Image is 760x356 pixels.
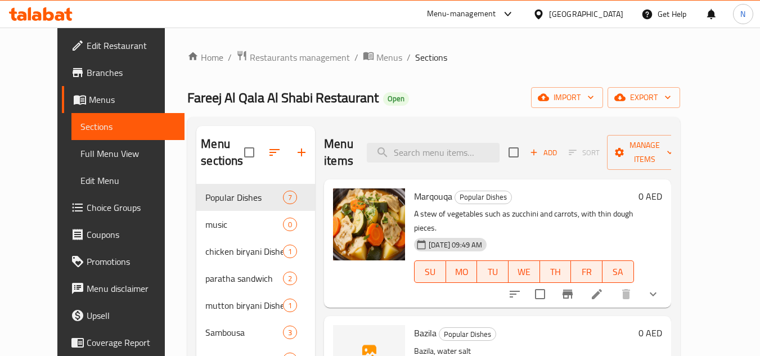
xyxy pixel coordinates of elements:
span: N [740,8,745,20]
a: Menus [62,86,185,113]
div: Popular Dishes7 [196,184,315,211]
div: Menu-management [427,7,496,21]
a: Restaurants management [236,50,350,65]
h2: Menu sections [201,136,244,169]
svg: Show Choices [646,287,660,301]
h6: 0 AED [638,188,662,204]
span: Popular Dishes [205,191,283,204]
a: Branches [62,59,185,86]
div: items [283,272,297,285]
div: items [283,245,297,258]
span: 1 [284,300,296,311]
span: Full Menu View [80,147,176,160]
button: export [608,87,680,108]
button: MO [446,260,478,283]
span: [DATE] 09:49 AM [424,240,487,250]
button: sort-choices [501,281,528,308]
span: export [617,91,671,105]
h2: Menu items [324,136,353,169]
span: Fareej Al Qala Al Shabi Restaurant [187,85,379,110]
span: Sections [80,120,176,133]
button: FR [571,260,602,283]
div: chicken biryani Dishes [205,245,283,258]
span: Edit Menu [80,174,176,187]
span: 1 [284,246,296,257]
span: Popular Dishes [439,328,496,341]
span: music [205,218,283,231]
span: Select all sections [237,141,261,164]
div: items [283,299,297,312]
span: WE [513,264,536,280]
button: Manage items [607,135,682,170]
a: Upsell [62,302,185,329]
button: TH [540,260,572,283]
span: TH [545,264,567,280]
a: Home [187,51,223,64]
div: items [283,191,297,204]
a: Edit Menu [71,167,185,194]
span: Add [528,146,559,159]
span: Select to update [528,282,552,306]
div: paratha sandwich2 [196,265,315,292]
div: items [283,218,297,231]
button: delete [613,281,640,308]
a: Menu disclaimer [62,275,185,302]
nav: breadcrumb [187,50,680,65]
span: 2 [284,273,296,284]
a: Sections [71,113,185,140]
span: Open [383,94,409,103]
li: / [407,51,411,64]
span: Add item [525,144,561,161]
a: Coverage Report [62,329,185,356]
span: paratha sandwich [205,272,283,285]
span: Sort sections [261,139,288,166]
button: TU [477,260,509,283]
button: SA [602,260,634,283]
button: show more [640,281,667,308]
div: Popular Dishes [455,191,512,204]
span: 0 [284,219,296,230]
span: 3 [284,327,296,338]
span: Manage items [616,138,673,166]
div: [GEOGRAPHIC_DATA] [549,8,623,20]
a: Coupons [62,221,185,248]
button: Add section [288,139,315,166]
input: search [367,143,500,163]
a: Promotions [62,248,185,275]
a: Full Menu View [71,140,185,167]
div: items [283,326,297,339]
span: Marqouqa [414,188,452,205]
span: Menus [376,51,402,64]
button: import [531,87,603,108]
span: 7 [284,192,296,203]
span: Restaurants management [250,51,350,64]
span: Coupons [87,228,176,241]
p: A stew of vegetables such as zucchini and carrots, with thin dough pieces. [414,207,634,235]
span: TU [482,264,504,280]
div: Sambousa [205,326,283,339]
span: SU [419,264,442,280]
span: Edit Restaurant [87,39,176,52]
img: Marqouqa [333,188,405,260]
div: Popular Dishes [439,327,496,341]
span: Select section first [561,144,607,161]
span: Menu disclaimer [87,282,176,295]
div: mutton biryani Dishes1 [196,292,315,319]
li: / [228,51,232,64]
span: Choice Groups [87,201,176,214]
span: MO [451,264,473,280]
span: SA [607,264,629,280]
a: Edit menu item [590,287,604,301]
span: Bazila [414,325,437,341]
span: import [540,91,594,105]
span: Promotions [87,255,176,268]
div: chicken biryani Dishes1 [196,238,315,265]
span: Popular Dishes [455,191,511,204]
span: FR [575,264,598,280]
h6: 0 AED [638,325,662,341]
span: Select section [502,141,525,164]
a: Choice Groups [62,194,185,221]
span: Sections [415,51,447,64]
